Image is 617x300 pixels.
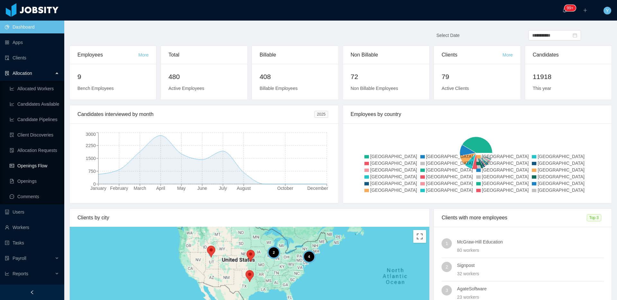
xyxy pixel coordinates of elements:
span: [GEOGRAPHIC_DATA] [538,174,585,179]
tspan: 1500 [86,156,96,161]
tspan: August [237,186,251,191]
div: Clients by city [77,209,422,227]
div: Candidates [533,46,604,64]
tspan: June [197,186,207,191]
span: [GEOGRAPHIC_DATA] [482,167,529,172]
span: 2025 [314,111,328,118]
span: Active Employees [168,86,204,91]
span: [GEOGRAPHIC_DATA] [482,188,529,193]
a: icon: pie-chartDashboard [5,21,59,33]
span: Select Date [436,33,460,38]
span: This year [533,86,551,91]
div: Employees by country [351,105,604,123]
h4: Signpost [457,262,604,269]
a: icon: line-chartAllocated Workers [10,82,59,95]
span: [GEOGRAPHIC_DATA] [482,161,529,166]
div: 80 workers [457,247,604,254]
span: Top 3 [587,214,601,221]
span: Bench Employees [77,86,114,91]
span: [GEOGRAPHIC_DATA] [538,167,585,172]
tspan: 750 [88,169,96,174]
tspan: December [307,186,328,191]
tspan: 3000 [86,132,96,137]
span: [GEOGRAPHIC_DATA] [426,167,473,172]
span: [GEOGRAPHIC_DATA] [370,188,417,193]
span: Non Billable Employees [351,86,398,91]
div: Employees [77,46,138,64]
span: [GEOGRAPHIC_DATA] [538,188,585,193]
span: [GEOGRAPHIC_DATA] [482,154,529,159]
tspan: July [219,186,227,191]
span: [GEOGRAPHIC_DATA] [426,188,473,193]
i: icon: file-protect [5,256,9,260]
span: [GEOGRAPHIC_DATA] [370,181,417,186]
i: icon: plus [583,8,587,13]
a: icon: appstoreApps [5,36,59,49]
a: icon: file-searchClient Discoveries [10,128,59,141]
div: Non Billable [351,46,422,64]
i: icon: line-chart [5,271,9,276]
tspan: February [110,186,128,191]
span: 3 [445,285,448,296]
span: [GEOGRAPHIC_DATA] [370,154,417,159]
span: [GEOGRAPHIC_DATA] [370,161,417,166]
a: icon: robotUsers [5,206,59,218]
div: 2 [267,246,280,259]
div: 4 [302,250,315,263]
h4: AgateSoftware [457,285,604,292]
span: 2 [445,262,448,272]
sup: 390 [564,5,576,11]
span: 1 [445,238,448,249]
a: icon: auditClients [5,51,59,64]
span: [GEOGRAPHIC_DATA] [538,181,585,186]
div: Total [168,46,239,64]
tspan: 2250 [86,143,96,148]
a: icon: userWorkers [5,221,59,234]
button: Toggle fullscreen view [413,230,426,243]
span: Allocation [13,71,32,76]
a: icon: profileTasks [5,236,59,249]
span: [GEOGRAPHIC_DATA] [426,181,473,186]
span: [GEOGRAPHIC_DATA] [538,154,585,159]
a: icon: file-doneAllocation Requests [10,144,59,157]
tspan: March [134,186,146,191]
span: [GEOGRAPHIC_DATA] [370,167,417,172]
i: icon: bell [562,8,567,13]
tspan: 0 [93,181,96,187]
span: Reports [13,271,28,276]
h2: 408 [260,72,331,82]
span: Payroll [13,256,26,261]
div: Candidates interviewed by month [77,105,314,123]
span: Active Clients [442,86,469,91]
div: 32 workers [457,270,604,277]
div: Clients [442,46,502,64]
span: Y [606,7,609,14]
i: icon: calendar [573,33,577,38]
div: Clients with more employees [442,209,586,227]
span: [GEOGRAPHIC_DATA] [482,174,529,179]
h2: 11918 [533,72,604,82]
a: icon: line-chartCandidate Pipelines [10,113,59,126]
span: [GEOGRAPHIC_DATA] [370,174,417,179]
div: Billable [260,46,331,64]
tspan: October [277,186,293,191]
h4: McGraw-Hill Education [457,238,604,245]
span: [GEOGRAPHIC_DATA] [426,154,473,159]
span: [GEOGRAPHIC_DATA] [482,181,529,186]
a: icon: file-textOpenings [10,175,59,188]
h2: 79 [442,72,513,82]
i: icon: solution [5,71,9,75]
a: More [503,52,513,57]
span: [GEOGRAPHIC_DATA] [426,174,473,179]
a: More [138,52,148,57]
span: [GEOGRAPHIC_DATA] [538,161,585,166]
a: icon: messageComments [10,190,59,203]
a: icon: idcardOpenings Flow [10,159,59,172]
span: Billable Employees [260,86,298,91]
span: [GEOGRAPHIC_DATA] [426,161,473,166]
tspan: April [156,186,165,191]
h2: 9 [77,72,148,82]
h2: 72 [351,72,422,82]
tspan: January [90,186,106,191]
h2: 480 [168,72,239,82]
